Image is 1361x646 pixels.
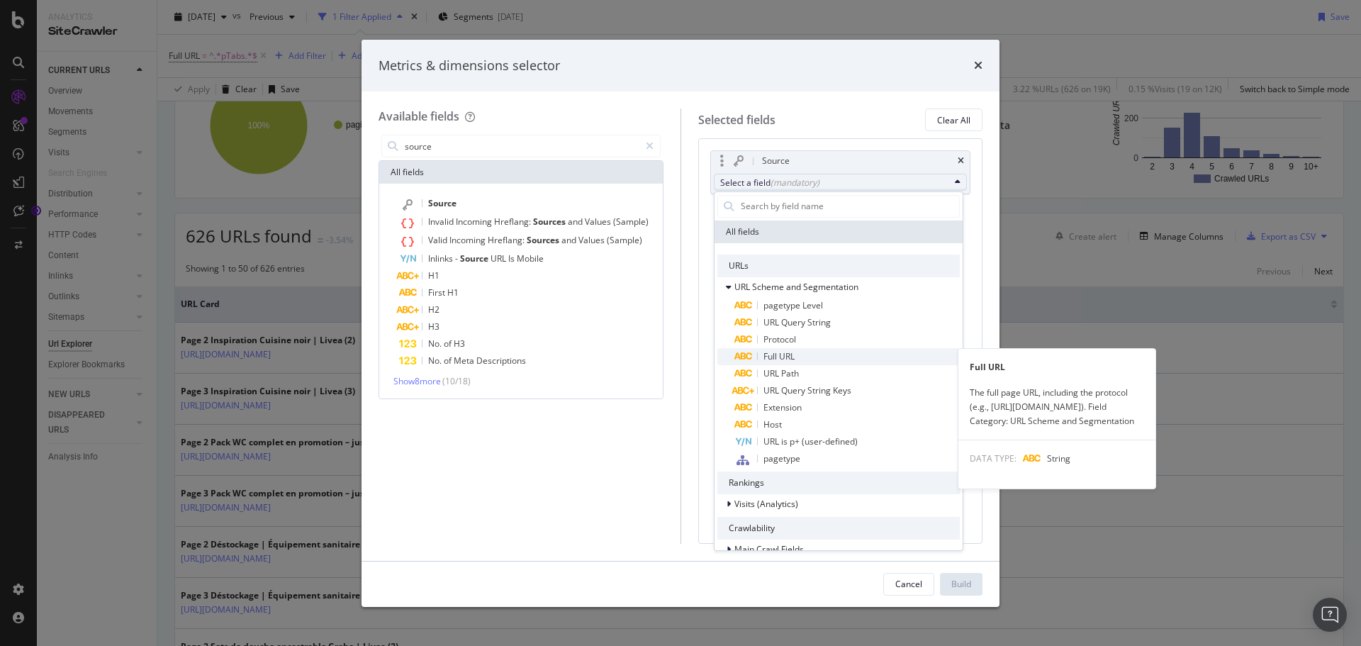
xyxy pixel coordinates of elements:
span: Visits (Analytics) [734,498,798,510]
input: Search by field name [739,196,959,217]
span: Hreflang: [488,234,527,246]
span: Protocol [763,333,796,345]
button: Cancel [883,573,934,596]
span: URL Query String Keys [763,384,851,396]
span: First [428,286,447,299]
span: of [444,338,454,350]
span: Show 8 more [393,375,441,387]
div: times [958,157,964,165]
span: Values [578,234,607,246]
button: Select a field(mandatory) [714,174,968,191]
div: modal [362,40,999,607]
span: (Sample) [613,216,649,228]
span: ( 10 / 18 ) [442,375,471,387]
span: Valid [428,234,449,246]
button: Clear All [925,108,982,131]
div: Cancel [895,578,922,590]
span: Descriptions [476,355,526,367]
div: URLs [717,255,960,277]
div: SourcetimesSelect a field(mandatory)All fieldsURLsURL Scheme and SegmentationRankingsVisits (Anal... [710,150,971,194]
span: Values [585,216,613,228]
div: Available fields [379,108,459,124]
span: and [568,216,585,228]
span: - [455,252,460,264]
span: H3 [454,338,465,350]
span: and [561,234,578,246]
span: Is [508,252,517,264]
span: URL [491,252,508,264]
span: Hreflang: [494,216,533,228]
span: pagetype [763,452,800,464]
span: Incoming [449,234,488,246]
span: No. [428,338,444,350]
span: Inlinks [428,252,455,264]
span: URL Query String [763,316,831,328]
span: URL Scheme and Segmentation [734,281,858,293]
span: (Sample) [607,234,642,246]
span: H2 [428,303,439,316]
span: Meta [454,355,476,367]
span: URL is p+ (user-defined) [763,435,858,447]
input: Search by field name [403,135,639,157]
span: of [444,355,454,367]
div: Open Intercom Messenger [1313,598,1347,632]
div: Metrics & dimensions selector [379,57,560,75]
span: Main Crawl Fields [734,543,804,555]
div: Full URL [958,360,1155,374]
div: All fields [379,161,663,184]
span: H1 [428,269,439,282]
span: Source [428,197,457,209]
span: Source [460,252,491,264]
button: Build [940,573,982,596]
span: Full URL [763,350,795,362]
div: Select a field [720,177,950,189]
span: Sources [527,234,561,246]
span: Invalid [428,216,456,228]
div: times [974,57,982,75]
div: Build [951,578,971,590]
span: Mobile [517,252,544,264]
span: Sources [533,216,568,228]
div: (mandatory) [771,177,819,189]
span: H1 [447,286,459,299]
div: Source [762,154,790,168]
div: Rankings [717,472,960,494]
div: Crawlability [717,517,960,540]
span: DATA TYPE: [970,452,1016,464]
span: Extension [763,401,802,413]
div: Clear All [937,114,970,126]
div: All fields [715,221,963,243]
span: pagetype Level [763,299,823,311]
span: URL Path [763,367,799,379]
span: No. [428,355,444,367]
div: Selected fields [698,112,775,128]
div: The full page URL, including the protocol (e.g., [URL][DOMAIN_NAME]). Field Category: URL Scheme ... [958,386,1155,428]
span: Host [763,418,782,430]
span: H3 [428,321,439,333]
span: Incoming [456,216,494,228]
